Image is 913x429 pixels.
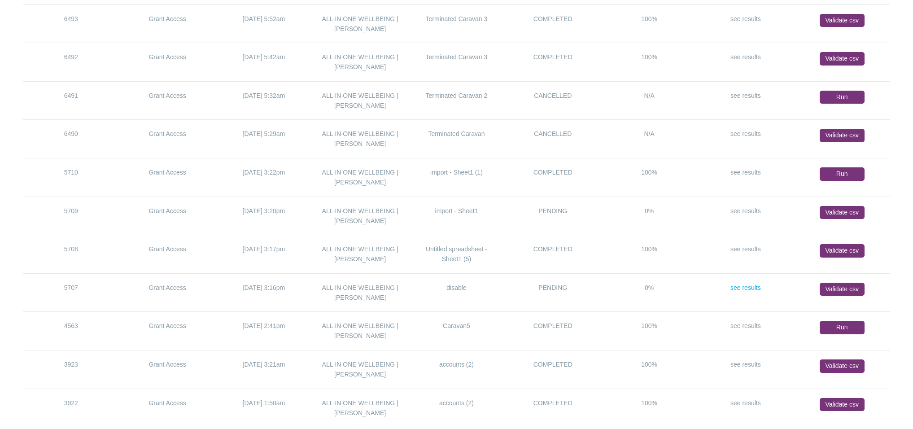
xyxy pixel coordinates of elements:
[23,43,119,82] td: 6492
[601,235,698,274] td: 100%
[408,350,505,389] td: accounts (2)
[505,389,601,427] td: COMPLETED
[730,53,761,61] a: see results
[312,273,408,312] td: ALL·IN·ONE WELLBEING | [PERSON_NAME]
[215,43,312,82] td: [DATE] 5:42am
[23,312,119,350] td: 4563
[601,43,698,82] td: 100%
[820,167,865,181] a: Run
[23,350,119,389] td: 3923
[601,197,698,235] td: 0%
[730,399,761,407] a: see results
[23,235,119,274] td: 5708
[408,273,505,312] td: disable
[119,197,216,235] td: Grant Access
[312,4,408,43] td: ALL·IN·ONE WELLBEING | [PERSON_NAME]
[119,4,216,43] td: Grant Access
[601,312,698,350] td: 100%
[730,361,761,368] a: see results
[119,350,216,389] td: Grant Access
[215,235,312,274] td: [DATE] 3:17pm
[505,235,601,274] td: COMPLETED
[119,81,216,120] td: Grant Access
[505,158,601,197] td: COMPLETED
[312,312,408,350] td: ALL·IN·ONE WELLBEING | [PERSON_NAME]
[601,120,698,158] td: N/A
[730,92,761,99] a: see results
[505,273,601,312] td: PENDING
[119,273,216,312] td: Grant Access
[215,158,312,197] td: [DATE] 3:22pm
[820,244,865,258] a: Validate csv
[601,81,698,120] td: N/A
[119,389,216,427] td: Grant Access
[601,4,698,43] td: 100%
[820,129,865,142] a: Validate csv
[215,81,312,120] td: [DATE] 5:32am
[312,43,408,82] td: ALL·IN·ONE WELLBEING | [PERSON_NAME]
[312,197,408,235] td: ALL·IN·ONE WELLBEING | [PERSON_NAME]
[601,389,698,427] td: 100%
[601,350,698,389] td: 100%
[408,81,505,120] td: Terminated Caravan 2
[601,273,698,312] td: 0%
[408,197,505,235] td: import - Sheet1
[408,158,505,197] td: import - Sheet1 (1)
[408,120,505,158] td: Terminated Caravan
[215,389,312,427] td: [DATE] 1:50am
[505,4,601,43] td: COMPLETED
[119,158,216,197] td: Grant Access
[408,43,505,82] td: Terminated Caravan 3
[23,120,119,158] td: 6490
[730,207,761,214] a: see results
[505,81,601,120] td: CANCELLED
[730,322,761,329] a: see results
[215,4,312,43] td: [DATE] 5:52am
[312,389,408,427] td: ALL·IN·ONE WELLBEING | [PERSON_NAME]
[215,273,312,312] td: [DATE] 3:16pm
[23,81,119,120] td: 6491
[215,312,312,350] td: [DATE] 2:41pm
[601,158,698,197] td: 100%
[730,130,761,137] a: see results
[505,350,601,389] td: COMPLETED
[820,14,865,27] a: Validate csv
[312,120,408,158] td: ALL·IN·ONE WELLBEING | [PERSON_NAME]
[505,43,601,82] td: COMPLETED
[820,206,865,219] a: Validate csv
[730,284,761,291] a: see results
[312,158,408,197] td: ALL·IN·ONE WELLBEING | [PERSON_NAME]
[23,197,119,235] td: 5709
[820,283,865,296] a: Validate csv
[23,158,119,197] td: 5710
[312,81,408,120] td: ALL·IN·ONE WELLBEING | [PERSON_NAME]
[408,389,505,427] td: accounts (2)
[119,235,216,274] td: Grant Access
[119,120,216,158] td: Grant Access
[820,359,865,373] a: Validate csv
[408,235,505,274] td: Untitled spreadsheet - Sheet1 (5)
[23,4,119,43] td: 6493
[820,398,865,411] a: Validate csv
[408,4,505,43] td: Terminated Caravan 3
[312,350,408,389] td: ALL·IN·ONE WELLBEING | [PERSON_NAME]
[505,312,601,350] td: COMPLETED
[505,120,601,158] td: CANCELLED
[730,15,761,22] a: see results
[730,245,761,253] a: see results
[119,312,216,350] td: Grant Access
[820,91,865,104] a: Run
[312,235,408,274] td: ALL·IN·ONE WELLBEING | [PERSON_NAME]
[820,52,865,66] a: Validate csv
[119,43,216,82] td: Grant Access
[23,273,119,312] td: 5707
[23,389,119,427] td: 3922
[215,350,312,389] td: [DATE] 3:21am
[408,312,505,350] td: Caravan5
[215,120,312,158] td: [DATE] 5:29am
[215,197,312,235] td: [DATE] 3:20pm
[820,321,865,334] a: Run
[730,169,761,176] a: see results
[505,197,601,235] td: PENDING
